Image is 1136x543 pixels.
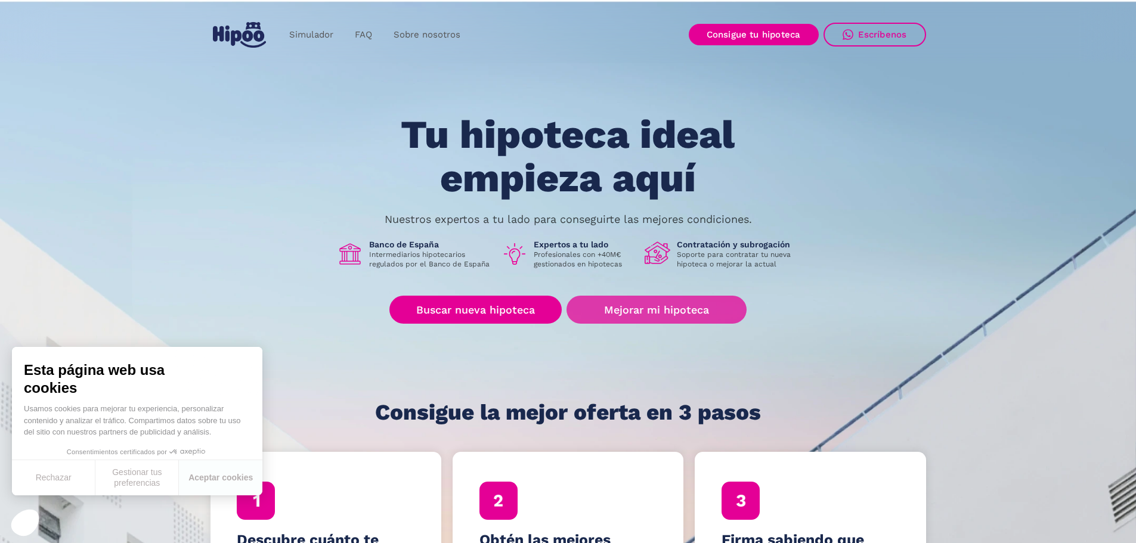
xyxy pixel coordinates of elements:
[689,24,819,45] a: Consigue tu hipoteca
[858,29,907,40] div: Escríbenos
[344,23,383,46] a: FAQ
[211,17,269,52] a: home
[385,215,752,224] p: Nuestros expertos a tu lado para conseguirte las mejores condiciones.
[278,23,344,46] a: Simulador
[567,296,746,324] a: Mejorar mi hipoteca
[534,250,635,269] p: Profesionales con +40M€ gestionados en hipotecas
[342,113,794,200] h1: Tu hipoteca ideal empieza aquí
[369,239,492,250] h1: Banco de España
[375,401,761,424] h1: Consigue la mejor oferta en 3 pasos
[534,239,635,250] h1: Expertos a tu lado
[383,23,471,46] a: Sobre nosotros
[369,250,492,269] p: Intermediarios hipotecarios regulados por el Banco de España
[677,239,800,250] h1: Contratación y subrogación
[389,296,562,324] a: Buscar nueva hipoteca
[677,250,800,269] p: Soporte para contratar tu nueva hipoteca o mejorar la actual
[824,23,926,46] a: Escríbenos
